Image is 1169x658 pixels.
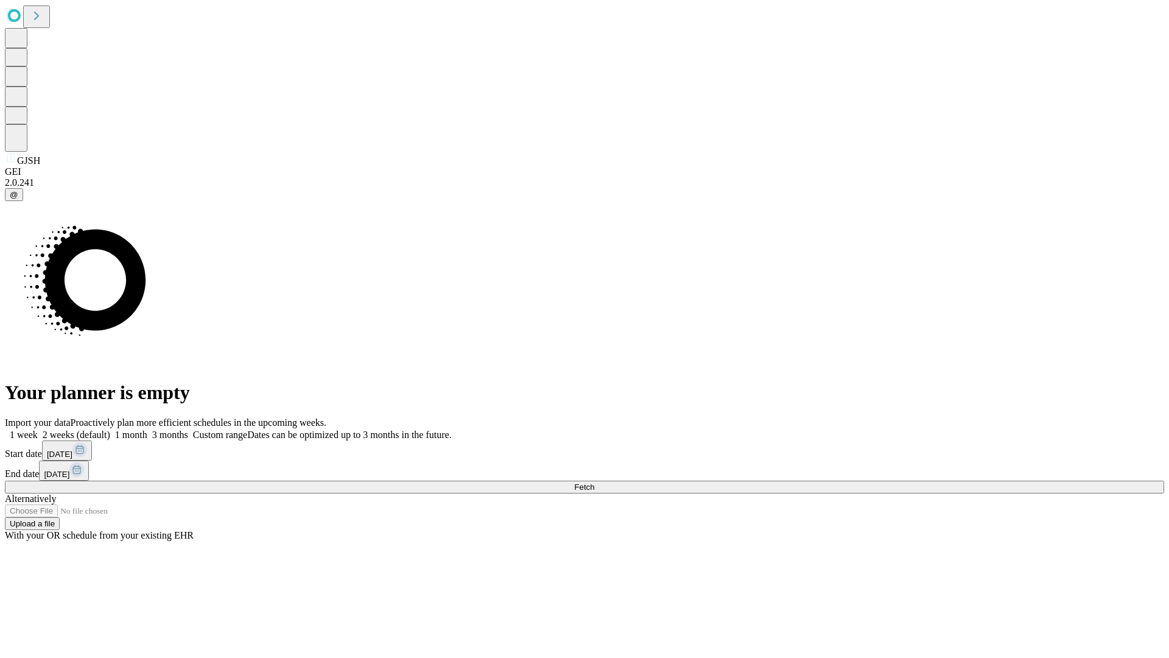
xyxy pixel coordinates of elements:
span: 3 months [152,430,188,440]
span: Fetch [574,483,594,492]
div: GEI [5,166,1164,177]
span: Alternatively [5,493,56,504]
div: End date [5,461,1164,481]
div: 2.0.241 [5,177,1164,188]
span: 2 weeks (default) [43,430,110,440]
button: Fetch [5,481,1164,493]
span: 1 month [115,430,147,440]
span: With your OR schedule from your existing EHR [5,530,194,540]
span: Custom range [193,430,247,440]
span: [DATE] [44,470,69,479]
span: Proactively plan more efficient schedules in the upcoming weeks. [71,417,326,428]
button: @ [5,188,23,201]
span: 1 week [10,430,38,440]
span: GJSH [17,155,40,166]
span: Import your data [5,417,71,428]
button: [DATE] [39,461,89,481]
span: @ [10,190,18,199]
div: Start date [5,440,1164,461]
button: [DATE] [42,440,92,461]
h1: Your planner is empty [5,381,1164,404]
button: Upload a file [5,517,60,530]
span: Dates can be optimized up to 3 months in the future. [247,430,451,440]
span: [DATE] [47,450,72,459]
